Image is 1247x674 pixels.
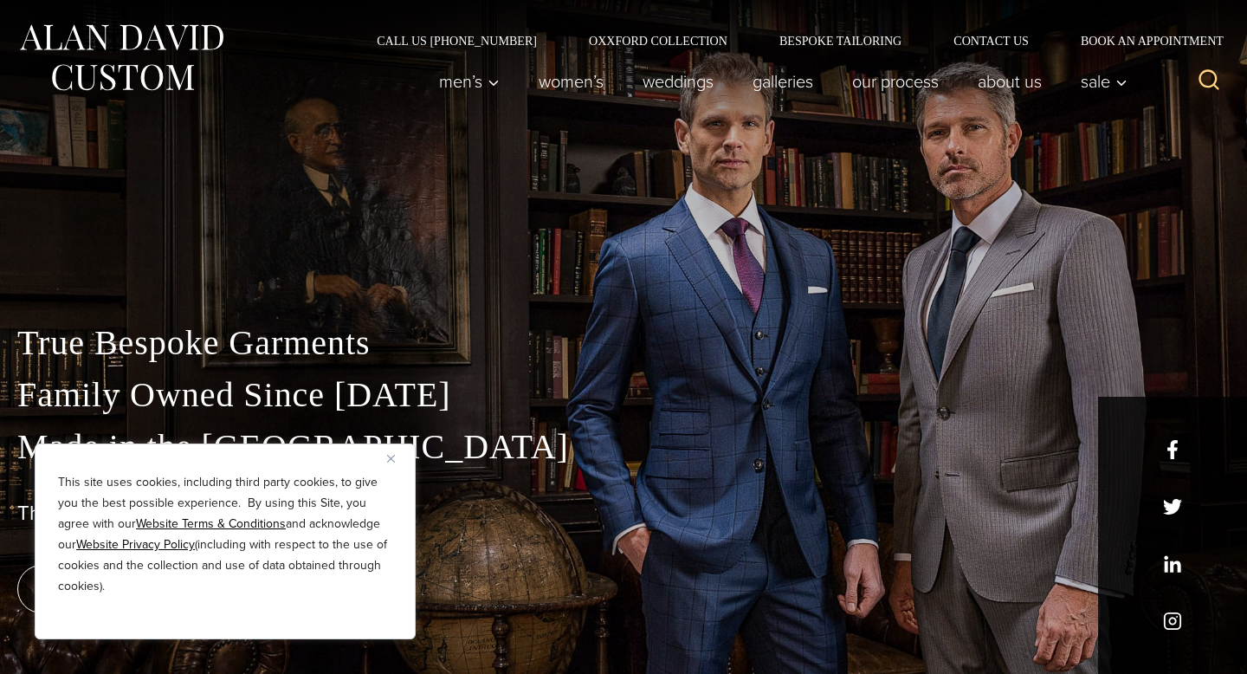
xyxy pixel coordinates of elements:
[959,64,1062,99] a: About Us
[387,455,395,463] img: Close
[17,565,260,613] a: book an appointment
[623,64,733,99] a: weddings
[351,35,563,47] a: Call Us [PHONE_NUMBER]
[753,35,927,47] a: Bespoke Tailoring
[136,515,286,533] a: Website Terms & Conditions
[927,35,1055,47] a: Contact Us
[563,35,753,47] a: Oxxford Collection
[1055,35,1230,47] a: Book an Appointment
[420,64,1137,99] nav: Primary Navigation
[439,73,500,90] span: Men’s
[17,501,1230,526] h1: The Best Custom Suits NYC Has to Offer
[1188,61,1230,102] button: View Search Form
[387,448,408,469] button: Close
[351,35,1230,47] nav: Secondary Navigation
[76,535,195,554] a: Website Privacy Policy
[520,64,623,99] a: Women’s
[17,317,1230,473] p: True Bespoke Garments Family Owned Since [DATE] Made in the [GEOGRAPHIC_DATA]
[17,19,225,96] img: Alan David Custom
[58,472,392,597] p: This site uses cookies, including third party cookies, to give you the best possible experience. ...
[1081,73,1127,90] span: Sale
[833,64,959,99] a: Our Process
[733,64,833,99] a: Galleries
